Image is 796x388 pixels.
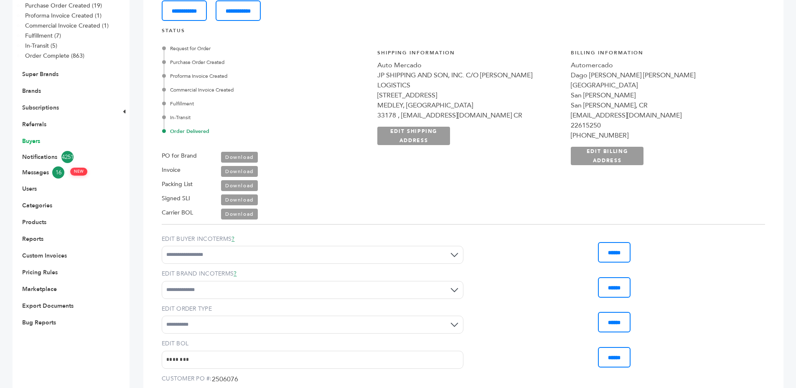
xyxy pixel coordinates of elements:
[22,87,41,95] a: Brands
[221,209,258,220] a: Download
[571,120,756,130] div: 22615250
[25,22,109,30] a: Commercial Invoice Created (1)
[571,80,756,90] div: [GEOGRAPHIC_DATA]
[377,90,562,100] div: [STREET_ADDRESS]
[162,375,212,383] label: CUSTOMER PO #:
[221,180,258,191] a: Download
[22,104,59,112] a: Subscriptions
[162,27,765,38] h4: STATUS
[162,235,463,243] label: EDIT BUYER INCOTERMS
[162,165,181,175] label: Invoice
[162,305,463,313] label: EDIT ORDER TYPE
[571,147,643,165] a: EDIT BILLING ADDRESS
[22,285,57,293] a: Marketplace
[221,152,258,163] a: Download
[231,235,234,243] a: ?
[22,235,43,243] a: Reports
[571,49,756,61] h4: Billing Information
[571,90,756,100] div: San [PERSON_NAME]
[162,194,190,204] label: Signed SLI
[25,42,57,50] a: In-Transit (5)
[162,270,463,278] label: EDIT BRAND INCOTERMS
[571,100,756,110] div: San [PERSON_NAME], CR
[164,45,368,52] div: Request for Order
[234,270,237,278] a: ?
[22,166,107,179] a: Messages16 NEW
[377,100,562,110] div: MEDLEY, [GEOGRAPHIC_DATA]
[164,86,368,94] div: Commercial Invoice Created
[22,185,37,193] a: Users
[377,127,450,145] a: EDIT SHIPPING ADDRESS
[70,168,87,176] span: NEW
[571,110,756,120] div: [EMAIL_ADDRESS][DOMAIN_NAME]
[571,70,756,80] div: Dago [PERSON_NAME] [PERSON_NAME]
[22,70,58,78] a: Super Brands
[162,179,193,189] label: Packing List
[22,120,46,128] a: Referrals
[164,128,368,135] div: Order Delivered
[162,339,463,348] label: EDIT BOL
[571,60,756,70] div: Automercado
[164,100,368,107] div: Fulfillment
[52,166,64,179] span: 16
[164,59,368,66] div: Purchase Order Created
[25,52,84,60] a: Order Complete (863)
[22,252,67,260] a: Custom Invoices
[22,218,46,226] a: Products
[25,12,102,20] a: Proforma Invoice Created (1)
[377,60,562,70] div: Auto Mercado
[164,72,368,80] div: Proforma Invoice Created
[22,268,58,276] a: Pricing Rules
[22,151,107,163] a: Notifications4251
[377,70,562,90] div: JP SHIPPING AND SON, INC. C/O [PERSON_NAME] LOGISTICS
[22,137,40,145] a: Buyers
[22,302,74,310] a: Export Documents
[25,32,61,40] a: Fulfillment (7)
[164,114,368,121] div: In-Transit
[221,166,258,177] a: Download
[61,151,74,163] span: 4251
[377,49,562,61] h4: Shipping Information
[571,130,756,140] div: [PHONE_NUMBER]
[212,375,238,386] span: 2506076
[221,194,258,205] a: Download
[22,202,52,209] a: Categories
[162,151,197,161] label: PO for Brand
[162,208,193,218] label: Carrier BOL
[22,319,56,327] a: Bug Reports
[377,110,562,120] div: 33178 , [EMAIL_ADDRESS][DOMAIN_NAME] CR
[25,2,102,10] a: Purchase Order Created (19)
